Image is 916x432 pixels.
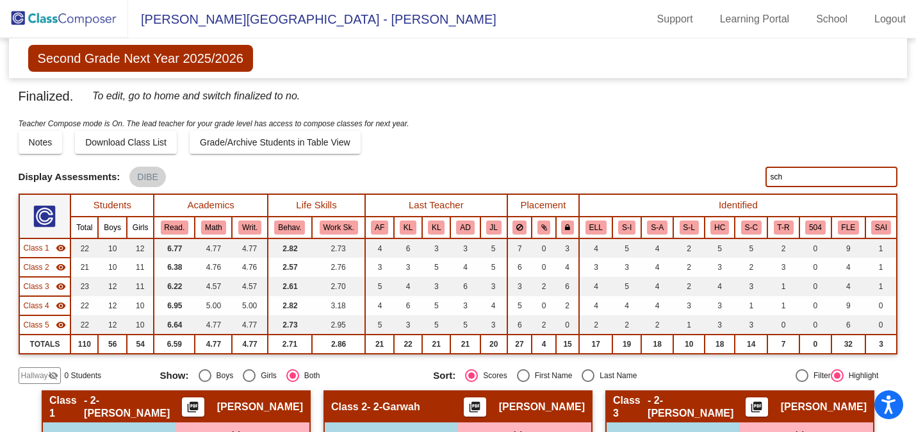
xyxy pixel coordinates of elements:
[594,370,637,381] div: Last Name
[365,258,394,277] td: 3
[428,220,445,235] button: KL
[806,9,858,29] a: School
[450,335,480,354] td: 21
[70,315,98,335] td: 22
[831,258,865,277] td: 4
[422,296,450,315] td: 5
[767,315,799,335] td: 0
[612,258,641,277] td: 3
[21,370,48,381] span: Hallway
[56,281,66,292] mat-icon: visibility
[532,277,556,296] td: 2
[507,258,532,277] td: 6
[612,217,641,238] th: Intervention Support
[480,238,507,258] td: 5
[450,315,480,335] td: 5
[450,217,480,238] th: Annie Dillon
[532,315,556,335] td: 2
[673,258,705,277] td: 2
[19,238,71,258] td: Sue Thurston - 2-Thurston
[160,369,424,382] mat-radio-group: Select an option
[765,167,897,187] input: Search...
[705,238,735,258] td: 5
[127,296,154,315] td: 10
[710,220,729,235] button: HC
[767,258,799,277] td: 3
[735,296,767,315] td: 1
[232,258,267,277] td: 4.76
[56,301,66,311] mat-icon: visibility
[19,315,71,335] td: Eliza Sater - 2-Sater
[710,9,800,29] a: Learning Portal
[19,171,120,183] span: Display Assessments:
[320,220,358,235] button: Work Sk.
[831,315,865,335] td: 6
[735,335,767,354] td: 14
[507,194,580,217] th: Placement
[211,370,234,381] div: Boys
[673,315,705,335] td: 1
[84,394,182,420] span: - 2-[PERSON_NAME]
[865,315,897,335] td: 0
[641,277,673,296] td: 4
[365,315,394,335] td: 5
[579,277,612,296] td: 4
[70,296,98,315] td: 22
[365,217,394,238] th: Ashley Fechter
[746,397,768,417] button: Print Students Details
[394,217,422,238] th: Kaitlyn Lane
[49,394,84,420] span: Class 1
[805,220,826,235] button: 504
[450,277,480,296] td: 6
[618,220,635,235] button: S-I
[579,296,612,315] td: 4
[556,315,579,335] td: 0
[268,238,312,258] td: 2.82
[24,319,49,331] span: Class 5
[422,277,450,296] td: 3
[24,300,49,312] span: Class 4
[127,277,154,296] td: 11
[400,220,416,235] button: KL
[56,243,66,253] mat-icon: visibility
[128,9,496,29] span: [PERSON_NAME][GEOGRAPHIC_DATA] - [PERSON_NAME]
[371,220,388,235] button: AF
[705,335,735,354] td: 18
[579,315,612,335] td: 2
[480,296,507,315] td: 4
[70,217,98,238] th: Total
[647,9,703,29] a: Support
[268,277,312,296] td: 2.61
[161,220,189,235] button: Read.
[129,167,166,187] mat-chip: DIBE
[480,277,507,296] td: 3
[127,258,154,277] td: 11
[478,370,507,381] div: Scores
[268,296,312,315] td: 2.82
[450,238,480,258] td: 3
[312,335,365,354] td: 2.86
[75,131,177,154] button: Download Class List
[532,258,556,277] td: 0
[579,335,612,354] td: 17
[612,315,641,335] td: 2
[799,217,831,238] th: 504
[507,277,532,296] td: 3
[532,335,556,354] td: 4
[365,335,394,354] td: 21
[799,296,831,315] td: 0
[98,238,127,258] td: 10
[312,277,365,296] td: 2.70
[499,401,585,413] span: [PERSON_NAME]
[19,131,63,154] button: Notes
[312,315,365,335] td: 2.95
[648,394,746,420] span: - 2-[PERSON_NAME]
[865,296,897,315] td: 0
[865,217,897,238] th: Academic IEP- can be math and/or ELA
[433,370,455,381] span: Sort:
[556,238,579,258] td: 3
[864,9,916,29] a: Logout
[154,335,195,354] td: 6.59
[195,315,232,335] td: 4.77
[195,258,232,277] td: 4.76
